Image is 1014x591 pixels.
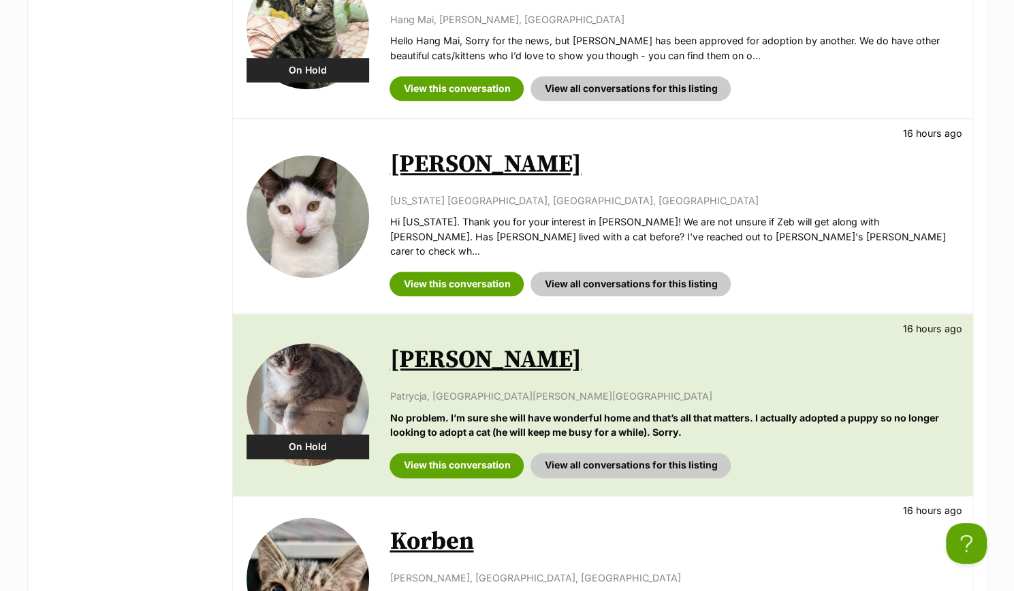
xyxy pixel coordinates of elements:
img: Zeb Sanderson [247,155,369,278]
div: On Hold [247,58,369,82]
p: Patrycja, [GEOGRAPHIC_DATA][PERSON_NAME][GEOGRAPHIC_DATA] [390,389,958,403]
p: 16 hours ago [903,321,962,336]
div: On Hold [247,434,369,459]
p: [US_STATE] [GEOGRAPHIC_DATA], [GEOGRAPHIC_DATA], [GEOGRAPHIC_DATA] [390,193,958,208]
p: [PERSON_NAME], [GEOGRAPHIC_DATA], [GEOGRAPHIC_DATA] [390,571,958,585]
p: No problem. I’m sure she will have wonderful home and that’s all that matters. I actually adopted... [390,411,958,440]
a: Korben [390,526,473,557]
p: 16 hours ago [903,126,962,140]
p: Hi [US_STATE]. Thank you for your interest in [PERSON_NAME]! We are not unsure if Zeb will get al... [390,214,958,258]
a: View this conversation [390,76,524,101]
a: [PERSON_NAME] [390,149,581,180]
a: View all conversations for this listing [530,453,731,477]
a: [PERSON_NAME] [390,345,581,375]
iframe: Help Scout Beacon - Open [946,523,987,564]
p: 16 hours ago [903,503,962,517]
a: View this conversation [390,453,524,477]
a: View this conversation [390,272,524,296]
p: Hello Hang Mai, Sorry for the news, but [PERSON_NAME] has been approved for adoption by another. ... [390,33,958,63]
a: View all conversations for this listing [530,272,731,296]
img: Amy Six [247,343,369,466]
p: Hang Mai, [PERSON_NAME], [GEOGRAPHIC_DATA] [390,12,958,27]
a: View all conversations for this listing [530,76,731,101]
